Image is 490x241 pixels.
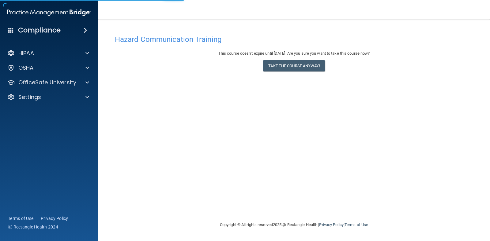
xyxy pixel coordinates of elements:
p: Settings [18,93,41,101]
a: Settings [7,93,89,101]
a: OfficeSafe University [7,79,89,86]
p: OfficeSafe University [18,79,76,86]
h4: Hazard Communication Training [115,35,473,43]
button: Take the course anyway! [263,60,325,71]
div: Copyright © All rights reserved 2025 @ Rectangle Health | | [182,215,406,235]
a: Terms of Use [8,215,33,221]
img: PMB logo [7,6,91,19]
a: OSHA [7,64,89,71]
a: Terms of Use [345,222,368,227]
p: OSHA [18,64,34,71]
p: HIPAA [18,49,34,57]
h4: Compliance [18,26,61,35]
div: This course doesn’t expire until [DATE]. Are you sure you want to take this course now? [115,50,473,57]
span: Ⓒ Rectangle Health 2024 [8,224,58,230]
a: Privacy Policy [319,222,343,227]
a: Privacy Policy [41,215,68,221]
a: HIPAA [7,49,89,57]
